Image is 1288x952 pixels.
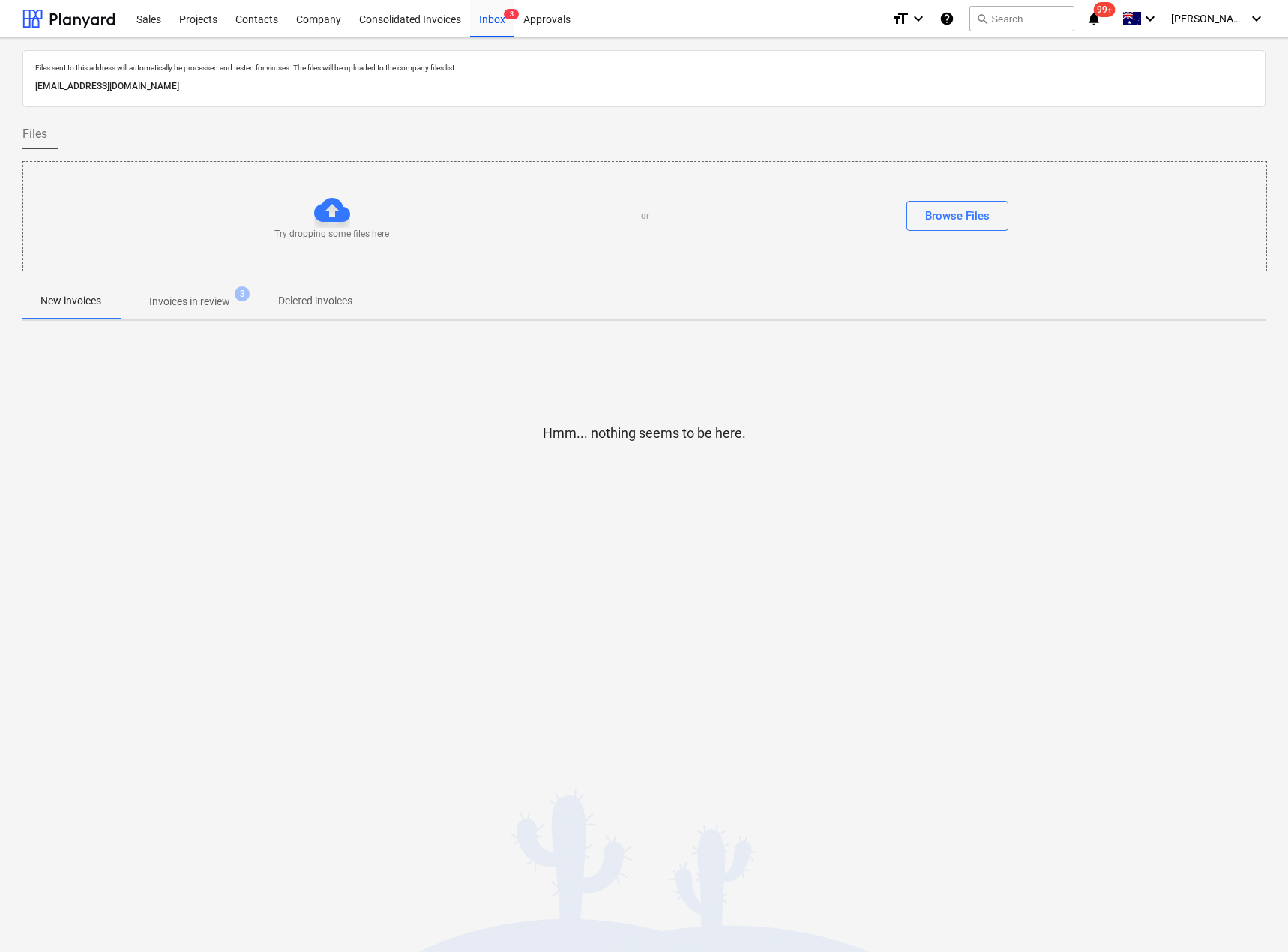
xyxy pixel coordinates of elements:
div: Try dropping some files hereorBrowse Files [22,161,1267,271]
span: Files [22,125,47,143]
span: [PERSON_NAME] [1171,13,1246,25]
i: keyboard_arrow_down [1141,10,1159,28]
p: Try dropping some files here [274,228,389,241]
p: Invoices in review [149,294,230,310]
i: Knowledge base [939,10,954,28]
p: Deleted invoices [278,293,352,309]
button: Browse Files [906,201,1008,231]
p: Files sent to this address will automatically be processed and tested for viruses. The files will... [35,63,1253,73]
p: or [641,210,649,223]
span: search [976,13,988,25]
button: Search [969,6,1074,31]
i: notifications [1086,10,1101,28]
i: format_size [891,10,909,28]
div: Browse Files [925,206,990,226]
span: 3 [504,9,519,19]
iframe: Chat Widget [1213,880,1288,952]
span: 3 [235,286,250,301]
p: Hmm... nothing seems to be here. [543,424,746,442]
p: [EMAIL_ADDRESS][DOMAIN_NAME] [35,79,1253,94]
i: keyboard_arrow_down [1248,10,1266,28]
i: keyboard_arrow_down [909,10,927,28]
p: New invoices [40,293,101,309]
span: 99+ [1094,2,1116,17]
